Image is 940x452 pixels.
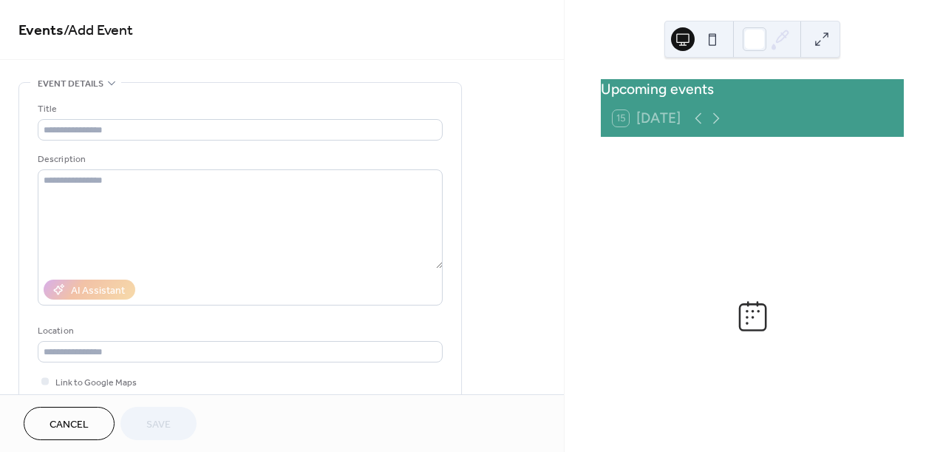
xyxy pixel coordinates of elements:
div: Location [38,323,440,339]
a: Events [18,16,64,45]
span: Link to Google Maps [55,375,137,391]
div: Upcoming events [601,79,904,101]
span: Cancel [50,417,89,433]
button: Cancel [24,407,115,440]
span: Event details [38,76,103,92]
div: Description [38,152,440,167]
div: Title [38,101,440,117]
span: / Add Event [64,16,133,45]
